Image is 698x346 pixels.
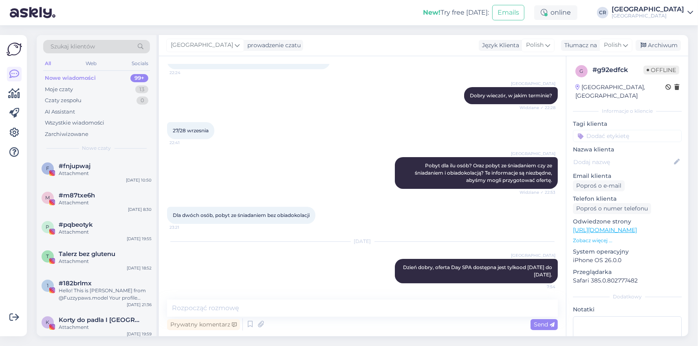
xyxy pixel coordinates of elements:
span: 22:41 [170,140,200,146]
span: Offline [643,66,679,74]
div: Attachment [59,258,152,265]
div: Wszystkie wiadomości [45,119,104,127]
span: Korty do padla I Szczecin [59,316,143,324]
p: Tagi klienta [573,120,682,128]
div: Prywatny komentarz [167,319,240,330]
div: [DATE] 19:59 [127,331,152,337]
div: Attachment [59,170,152,177]
div: CR [597,7,608,18]
div: Archiwum [636,40,681,51]
p: Nazwa klienta [573,145,682,154]
p: Przeglądarka [573,268,682,276]
p: Telefon klienta [573,195,682,203]
div: Nowe wiadomości [45,74,96,82]
p: Safari 385.0.802777482 [573,276,682,285]
span: 23:21 [170,224,200,230]
div: # g92edfck [592,65,643,75]
span: m [46,195,50,201]
p: Email klienta [573,172,682,180]
div: Attachment [59,324,152,331]
span: #fnjupwaj [59,162,90,170]
div: [DATE] 8:30 [128,206,152,212]
div: 99+ [130,74,148,82]
span: Dzień dobry, oferta Day SPA dostępna jest tylkood [DATE] do [DATE]. [403,264,553,278]
span: [GEOGRAPHIC_DATA] [511,252,555,258]
div: Attachment [59,228,152,236]
div: Język Klienta [479,41,519,50]
span: Szukaj klientów [51,42,95,51]
input: Dodać etykietę [573,130,682,142]
span: [GEOGRAPHIC_DATA] [171,41,233,50]
div: Dodatkowy [573,293,682,300]
span: K [46,319,50,325]
div: 13 [135,85,148,94]
span: Send [534,321,555,328]
span: p [46,224,50,230]
div: Zarchiwizowane [45,130,88,138]
span: #pqbeotyk [59,221,93,228]
div: [GEOGRAPHIC_DATA] [612,13,684,19]
span: Polish [604,41,621,50]
span: 1 [47,282,48,289]
div: Socials [130,58,150,69]
div: [DATE] 18:52 [127,265,152,271]
span: Talerz bez glutenu [59,250,115,258]
span: #m87txe6h [59,192,95,199]
span: T [46,253,49,259]
div: AI Assistant [45,108,75,116]
div: [GEOGRAPHIC_DATA] [612,6,684,13]
a: [URL][DOMAIN_NAME] [573,226,637,234]
p: iPhone OS 26.0.0 [573,256,682,265]
div: [DATE] 10:50 [126,177,152,183]
span: g [580,68,584,74]
div: [DATE] 21:36 [127,302,152,308]
div: prowadzenie czatu [244,41,301,50]
div: 0 [137,96,148,105]
span: Dla dwóch osób, pobyt ze śniadaniem bez obiadokolacji [173,212,310,218]
div: [GEOGRAPHIC_DATA], [GEOGRAPHIC_DATA] [575,83,665,100]
a: [GEOGRAPHIC_DATA][GEOGRAPHIC_DATA] [612,6,693,19]
div: Czaty zespołu [45,96,81,105]
input: Dodaj nazwę [573,158,672,166]
img: Askly Logo [7,42,22,57]
span: Pobyt dla ilu osób? Oraz pobyt ze śniadaniem czy ze śniadaniem i obiadokolacją? Te informacje są ... [415,162,553,183]
span: #182brlmx [59,280,92,287]
div: [DATE] [167,238,558,245]
div: Poproś o e-mail [573,180,625,191]
span: 27/28 wrzesnia [173,127,209,134]
div: All [43,58,53,69]
span: Nowe czaty [82,145,111,152]
div: Web [84,58,99,69]
button: Emails [492,5,524,20]
span: Widziane ✓ 22:53 [520,189,555,195]
div: Informacje o kliencie [573,107,682,115]
div: Hello! This is [PERSON_NAME] from @Fuzzypaws.model Your profile caught our eye We are a world Fam... [59,287,152,302]
span: Polish [526,41,544,50]
div: online [534,5,577,20]
div: [DATE] 19:55 [127,236,152,242]
span: Widziane ✓ 22:28 [520,105,555,111]
p: System operacyjny [573,247,682,256]
p: Notatki [573,305,682,314]
span: f [46,165,49,171]
span: 7:54 [525,284,555,290]
div: Moje czaty [45,85,73,94]
p: Odwiedzone strony [573,217,682,226]
div: Try free [DATE]: [423,8,489,18]
span: 22:24 [170,70,200,76]
span: [GEOGRAPHIC_DATA] [511,151,555,157]
div: Tłumacz na [561,41,597,50]
div: Attachment [59,199,152,206]
span: [GEOGRAPHIC_DATA] [511,81,555,87]
b: New! [423,9,440,16]
p: Zobacz więcej ... [573,237,682,244]
span: Dobry wieczór, w jakim terminie? [470,92,552,99]
div: Poproś o numer telefonu [573,203,651,214]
